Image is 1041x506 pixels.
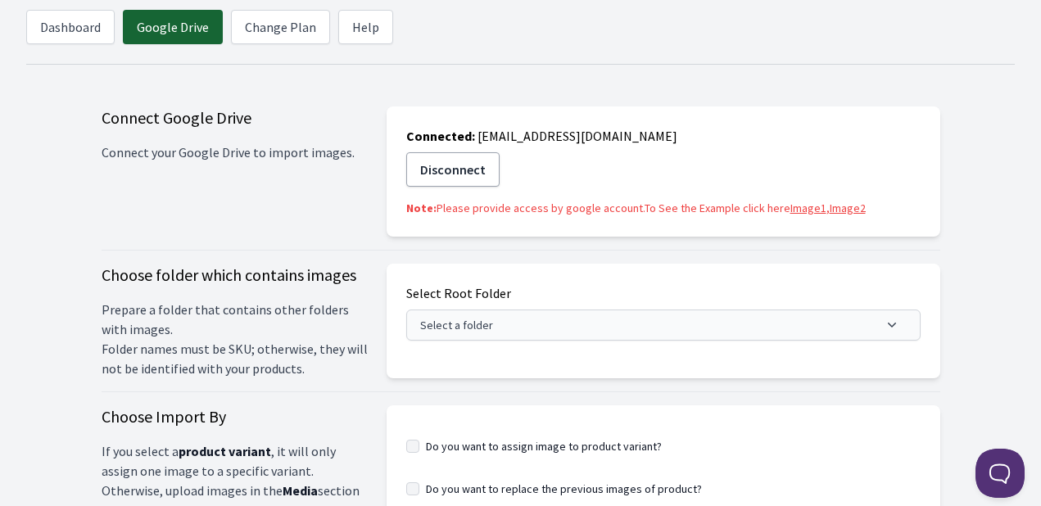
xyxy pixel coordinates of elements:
[406,309,921,341] button: Select a folder
[830,201,866,215] a: Image2
[426,438,662,454] label: Do you want to assign image to product variant?
[426,481,702,497] label: Do you want to replace the previous images of product?
[179,443,271,459] span: product variant
[790,201,826,215] a: Image1
[406,201,437,215] b: Note:
[406,152,500,187] button: Disconnect
[406,200,921,217] p: Please provide access by google account.
[645,201,866,215] span: To See the Example click here ,
[102,300,370,378] span: Prepare a folder that contains other folders with images. Folder names must be SKU; otherwise, th...
[102,264,370,287] h3: Choose folder which contains images
[406,283,921,303] p: Select Root Folder
[26,10,115,44] a: Dashboard
[975,449,1025,498] iframe: Toggle Customer Support
[406,128,677,144] span: [EMAIL_ADDRESS][DOMAIN_NAME]
[338,10,393,44] a: Help
[102,405,370,428] h3: Choose Import By
[102,142,370,162] span: Connect your Google Drive to import images.
[123,10,223,44] a: Google Drive
[231,10,330,44] a: Change Plan
[283,482,318,499] span: Media
[406,128,475,144] b: Connected:
[102,106,370,129] h3: Connect Google Drive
